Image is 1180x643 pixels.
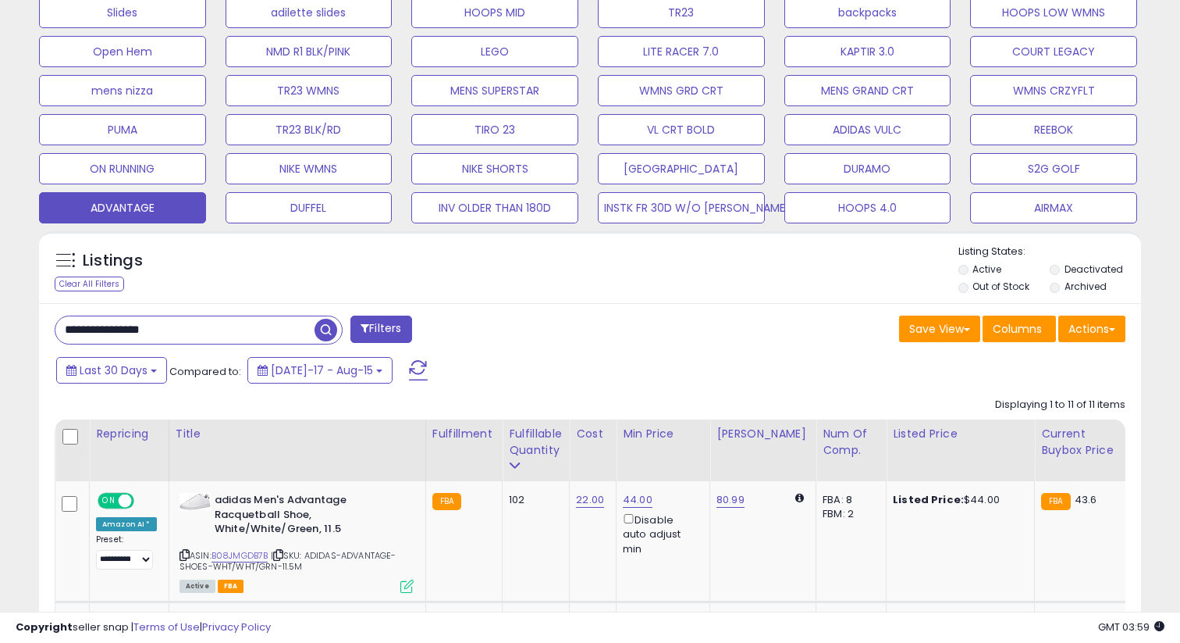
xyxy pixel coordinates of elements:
div: Amazon AI * [96,517,157,531]
button: Open Hem [39,36,206,67]
button: INSTK FR 30D W/O [PERSON_NAME] [598,192,765,223]
span: 43.6 [1075,492,1097,507]
button: ADVANTAGE [39,192,206,223]
div: FBA: 8 [823,493,874,507]
button: NIKE SHORTS [411,153,578,184]
span: Columns [993,321,1042,337]
button: DUFFEL [226,192,393,223]
a: 44.00 [623,492,652,508]
label: Archived [1064,280,1107,293]
a: 80.99 [716,492,745,508]
button: REEBOK [970,114,1137,145]
div: Num of Comp. [823,426,880,459]
button: LEGO [411,36,578,67]
button: Actions [1058,316,1125,342]
button: NIKE WMNS [226,153,393,184]
button: mens nizza [39,75,206,106]
div: ASIN: [179,493,414,591]
button: MENS GRAND CRT [784,75,951,106]
div: FBM: 2 [823,507,874,521]
img: 31dcD6Q9SnS._SL40_.jpg [179,493,211,510]
div: 102 [509,493,557,507]
label: Out of Stock [972,280,1029,293]
span: FBA [218,580,244,593]
button: INV OLDER THAN 180D [411,192,578,223]
p: Listing States: [958,245,1142,259]
button: DURAMO [784,153,951,184]
div: Title [176,426,419,442]
label: Active [972,263,1001,276]
div: Repricing [96,426,162,442]
small: FBA [1041,493,1070,510]
div: Listed Price [893,426,1028,442]
button: COURT LEGACY [970,36,1137,67]
button: MENS SUPERSTAR [411,75,578,106]
button: LITE RACER 7.0 [598,36,765,67]
div: Fulfillable Quantity [509,426,563,459]
div: Preset: [96,534,157,570]
span: ON [99,495,119,508]
span: Last 30 Days [80,363,147,378]
a: Privacy Policy [202,620,271,634]
span: 2025-09-17 03:59 GMT [1098,620,1164,634]
span: | SKU: ADIDAS-ADVANTAGE-SHOES-WHT/WHT/GRN-11.5M [179,549,396,573]
button: WMNS GRD CRT [598,75,765,106]
div: Displaying 1 to 11 of 11 items [995,398,1125,413]
a: 22.00 [576,492,604,508]
a: B08JMGDB7B [211,549,268,563]
button: TIRO 23 [411,114,578,145]
button: HOOPS 4.0 [784,192,951,223]
div: Clear All Filters [55,277,124,291]
button: VL CRT BOLD [598,114,765,145]
button: PUMA [39,114,206,145]
span: Compared to: [169,364,241,379]
button: ADIDAS VULC [784,114,951,145]
h5: Listings [83,250,143,272]
span: OFF [132,495,157,508]
label: Deactivated [1064,263,1123,276]
div: seller snap | | [16,620,271,635]
div: $44.00 [893,493,1022,507]
div: Cost [576,426,610,442]
button: Last 30 Days [56,357,167,384]
button: NMD R1 BLK/PINK [226,36,393,67]
button: [DATE]-17 - Aug-15 [247,357,393,384]
b: Listed Price: [893,492,964,507]
button: TR23 WMNS [226,75,393,106]
button: Columns [983,316,1056,342]
div: Disable auto adjust min [623,511,698,556]
b: adidas Men's Advantage Racquetball Shoe, White/White/Green, 11.5 [215,493,404,541]
button: ON RUNNING [39,153,206,184]
button: WMNS CRZYFLT [970,75,1137,106]
button: TR23 BLK/RD [226,114,393,145]
small: FBA [432,493,461,510]
span: All listings currently available for purchase on Amazon [179,580,215,593]
div: [PERSON_NAME] [716,426,809,442]
button: S2G GOLF [970,153,1137,184]
strong: Copyright [16,620,73,634]
span: [DATE]-17 - Aug-15 [271,363,373,378]
a: Terms of Use [133,620,200,634]
button: Save View [899,316,980,342]
div: Fulfillment [432,426,496,442]
button: AIRMAX [970,192,1137,223]
div: Current Buybox Price [1041,426,1121,459]
button: [GEOGRAPHIC_DATA] [598,153,765,184]
button: Filters [350,316,411,343]
button: KAPTIR 3.0 [784,36,951,67]
div: Min Price [623,426,703,442]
